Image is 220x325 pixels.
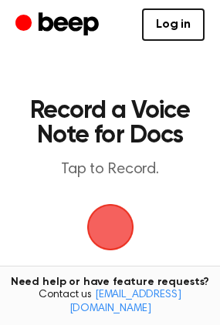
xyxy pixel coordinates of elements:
a: Beep [15,10,103,40]
span: Contact us [9,289,211,316]
a: [EMAIL_ADDRESS][DOMAIN_NAME] [69,290,181,314]
a: Log in [142,8,205,41]
img: Beep Logo [87,204,134,250]
p: Tap to Record. [28,160,192,179]
h1: Record a Voice Note for Docs [28,99,192,148]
